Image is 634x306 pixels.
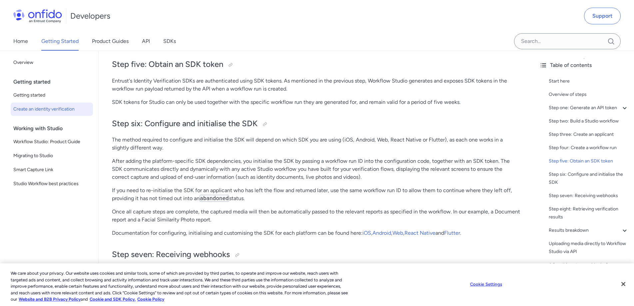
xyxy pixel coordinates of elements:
code: abandoned [200,195,229,202]
a: Support [584,8,621,24]
a: Step five: Obtain an SDK token [549,157,629,165]
div: Getting started [13,75,96,89]
a: Step three: Create an applicant [549,131,629,139]
button: Close [616,277,631,291]
div: We care about your privacy. Our website uses cookies and similar tools, some of which are provide... [11,270,349,303]
h1: Developers [70,11,110,21]
input: Onfido search input field [514,33,621,49]
a: Step two: Build a Studio workflow [549,117,629,125]
a: Web [392,230,403,236]
a: Create an identity verification [11,103,93,116]
a: Step seven: Receiving webhooks [549,192,629,200]
a: Workflow Studio: Product Guide [11,135,93,149]
p: Documentation for configuring, initialising and customising the SDK for each platform can be foun... [112,229,521,237]
span: Overview [13,59,90,67]
a: More information about our cookie policy., opens in a new tab [19,297,81,302]
img: Onfido Logo [13,9,62,23]
a: React Native [404,230,435,236]
a: SDKs [163,32,176,51]
a: Getting started [11,89,93,102]
a: Studio Workflow best practices [11,177,93,190]
a: Cookie and SDK Policy. [90,297,136,302]
a: Step six: Configure and initialise the SDK [549,170,629,186]
a: Overview [11,56,93,69]
a: Results breakdown [549,226,629,234]
p: Entrust's Identity Verification SDKs are authenticated using SDK tokens. As mentioned in the prev... [112,77,521,93]
a: Getting Started [41,32,79,51]
a: Start here [549,77,629,85]
span: Create an identity verification [13,105,90,113]
a: Step four: Create a workflow run [549,144,629,152]
p: If you need to re-initialise the SDK for an applicant who has left the flow and returned later, u... [112,186,521,202]
a: Migrating to Studio [11,149,93,162]
span: Workflow Studio: Product Guide [13,138,90,146]
a: Flutter [444,230,460,236]
a: Home [13,32,28,51]
span: Smart Capture Link [13,166,90,174]
span: Migrating to Studio [13,152,90,160]
div: Table of contents [539,61,629,69]
a: API [142,32,150,51]
a: Overview of steps [549,91,629,99]
a: Product Guides [92,32,129,51]
p: Once all capture steps are complete, the captured media will then be automatically passed to the ... [112,208,521,224]
a: Smart Capture Link [11,163,93,176]
span: Studio Workflow best practices [13,180,90,188]
a: Cookie Policy [137,297,164,302]
a: iOS [362,230,371,236]
a: Step eight: Retrieving verification results [549,205,629,221]
h2: Step six: Configure and initialise the SDK [112,118,521,130]
a: A few things to consider before production [549,261,629,277]
div: Working with Studio [13,122,96,135]
a: Uploading media directly to Workflow Studio via API [549,240,629,256]
h2: Step five: Obtain an SDK token [112,59,521,70]
a: Android [372,230,391,236]
span: Getting started [13,91,90,99]
h2: Step seven: Receiving webhooks [112,249,521,260]
p: SDK tokens for Studio can only be used together with the specific workflow run they are generated... [112,98,521,106]
a: Step one: Generate an API token [549,104,629,112]
p: After adding the platform-specific SDK dependencies, you initialise the SDK by passing a workflow... [112,157,521,181]
button: Cookie Settings [465,278,507,291]
p: The method required to configure and initialise the SDK will depend on which SDK you are using (i... [112,136,521,152]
